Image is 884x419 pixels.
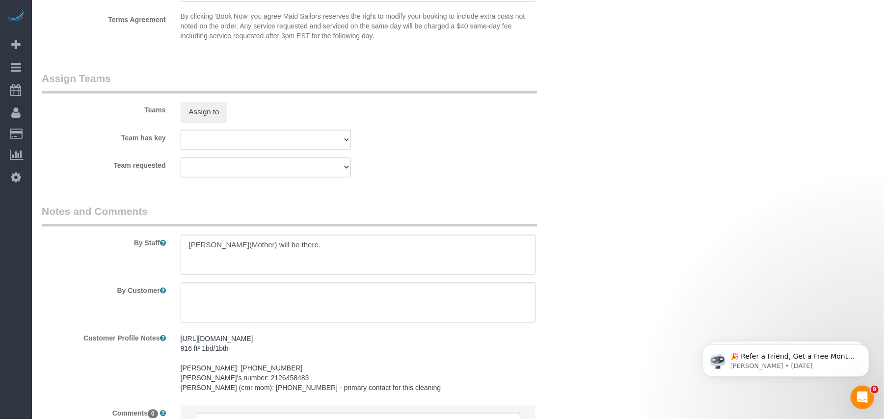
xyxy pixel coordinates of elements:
span: 🎉 Refer a Friend, Get a Free Month! 🎉 Love Automaid? Share the love! When you refer a friend who ... [43,28,168,134]
p: Message from Ellie, sent 3d ago [43,38,169,47]
span: 9 [871,386,879,393]
legend: Notes and Comments [42,205,537,227]
label: Comments [34,405,173,419]
span: 0 [148,410,158,419]
label: By Staff [34,235,173,248]
iframe: Intercom live chat [851,386,874,409]
label: Terms Agreement [34,11,173,25]
label: Teams [34,102,173,115]
button: Assign to [181,102,228,123]
label: By Customer [34,283,173,296]
p: By clicking 'Book Now' you agree Maid Sailors reserves the right to modify your booking to includ... [181,11,536,41]
label: Team requested [34,157,173,171]
img: Automaid Logo [6,10,26,24]
label: Customer Profile Notes [34,330,173,343]
pre: [URL][DOMAIN_NAME] 916 ft² 1bd/1bth [PERSON_NAME]: [PHONE_NUMBER] [PERSON_NAME]'s number: 2126458... [181,334,536,393]
label: Team has key [34,130,173,143]
legend: Assign Teams [42,72,537,94]
iframe: Intercom notifications message [688,324,884,393]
